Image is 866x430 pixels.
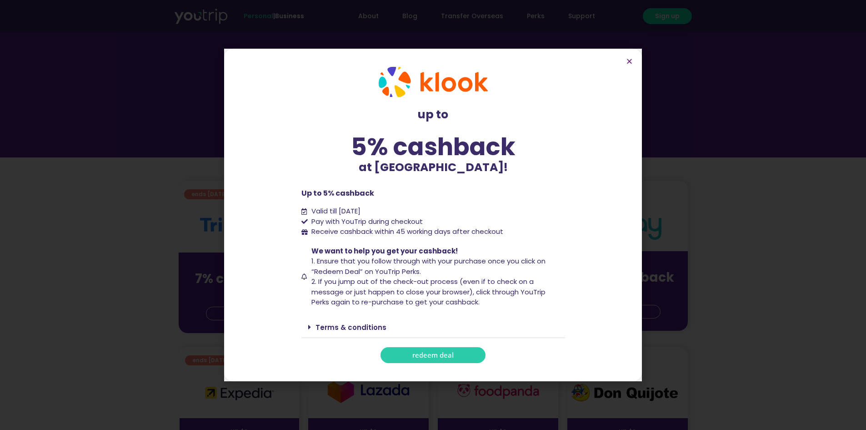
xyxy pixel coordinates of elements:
[311,256,546,276] span: 1. Ensure that you follow through with your purchase once you click on “Redeem Deal” on YouTrip P...
[301,159,565,176] p: at [GEOGRAPHIC_DATA]!
[311,277,546,307] span: 2. If you jump out of the check-out process (even if to check on a message or just happen to clos...
[309,206,360,217] span: Valid till [DATE]
[301,106,565,123] p: up to
[301,135,565,159] div: 5% cashback
[311,246,458,256] span: We want to help you get your cashback!
[301,188,565,199] p: Up to 5% cashback
[309,217,423,227] span: Pay with YouTrip during checkout
[412,352,454,359] span: redeem deal
[301,317,565,338] div: Terms & conditions
[315,323,386,332] a: Terms & conditions
[380,347,486,363] a: redeem deal
[626,58,633,65] a: Close
[309,227,503,237] span: Receive cashback within 45 working days after checkout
